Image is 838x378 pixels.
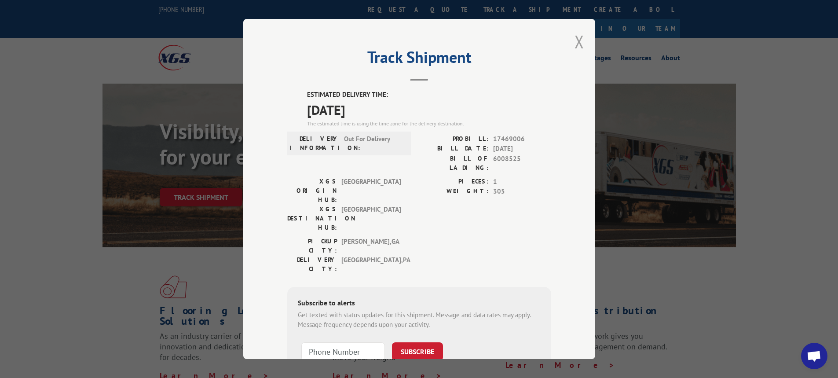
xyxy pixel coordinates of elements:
label: DELIVERY INFORMATION: [290,134,340,153]
button: Close modal [575,30,584,53]
label: PROBILL: [419,134,489,144]
span: 1 [493,177,551,187]
span: [GEOGRAPHIC_DATA] [341,177,401,205]
div: Get texted with status updates for this shipment. Message and data rates may apply. Message frequ... [298,310,541,330]
span: [PERSON_NAME] , GA [341,237,401,255]
label: DELIVERY CITY: [287,255,337,274]
label: BILL OF LADING: [419,154,489,172]
input: Phone Number [301,342,385,361]
span: [DATE] [493,144,551,154]
label: PICKUP CITY: [287,237,337,255]
label: ESTIMATED DELIVERY TIME: [307,90,551,100]
a: Open chat [801,343,827,369]
span: Out For Delivery [344,134,403,153]
span: [DATE] [307,100,551,120]
span: 17469006 [493,134,551,144]
div: Subscribe to alerts [298,297,541,310]
label: PIECES: [419,177,489,187]
h2: Track Shipment [287,51,551,68]
label: XGS ORIGIN HUB: [287,177,337,205]
span: [GEOGRAPHIC_DATA] [341,205,401,232]
span: [GEOGRAPHIC_DATA] , PA [341,255,401,274]
span: 6008525 [493,154,551,172]
label: BILL DATE: [419,144,489,154]
span: 305 [493,187,551,197]
div: The estimated time is using the time zone for the delivery destination. [307,120,551,128]
label: XGS DESTINATION HUB: [287,205,337,232]
button: SUBSCRIBE [392,342,443,361]
label: WEIGHT: [419,187,489,197]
